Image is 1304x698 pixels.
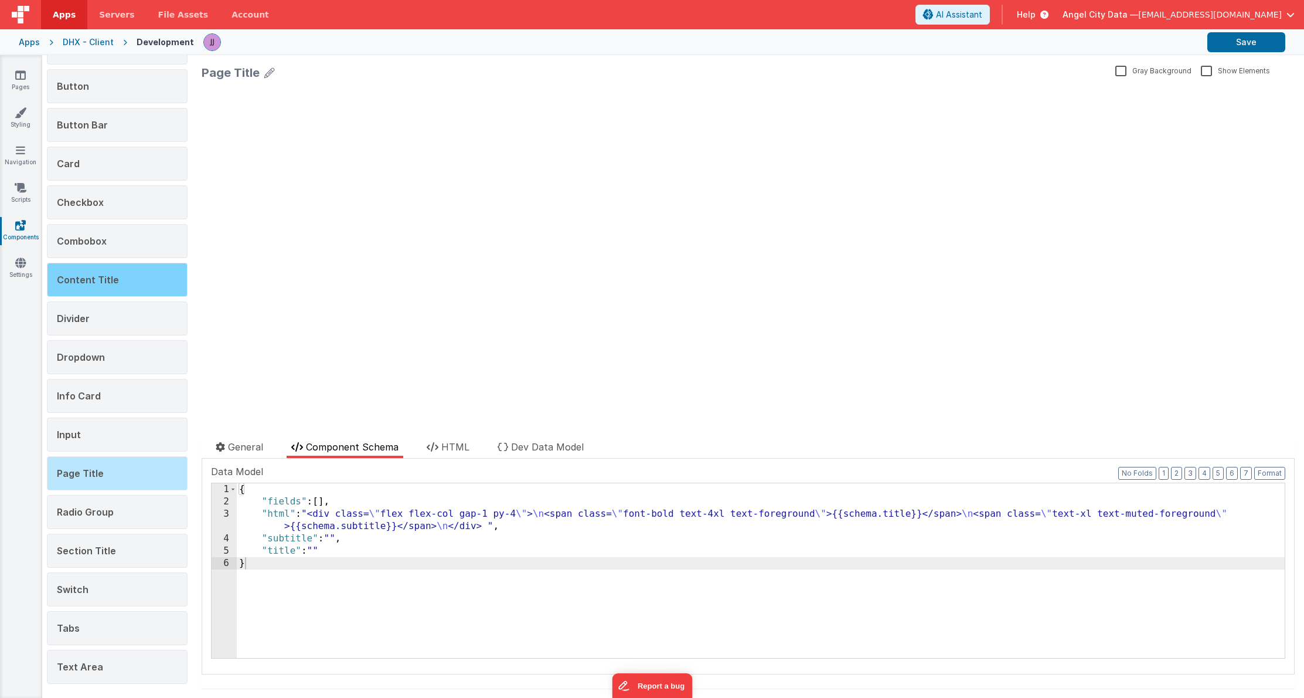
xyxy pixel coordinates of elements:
span: Divider [57,313,90,324]
span: Component Schema [306,441,399,453]
button: Save [1207,32,1285,52]
button: Format [1254,467,1285,480]
button: 6 [1226,467,1238,480]
div: 2 [212,496,237,508]
span: Card [57,158,80,170]
span: Content Title [57,274,119,286]
span: HTML [441,441,469,453]
span: File Assets [158,9,209,21]
button: 4 [1199,467,1210,480]
button: AI Assistant [915,5,990,25]
button: Angel City Data — [EMAIL_ADDRESS][DOMAIN_NAME] [1063,9,1295,21]
span: Combobox [57,235,107,247]
span: Tabs [57,622,80,634]
div: 3 [212,508,237,533]
label: Show Elements [1201,65,1270,76]
div: Development [137,36,194,48]
button: 7 [1240,467,1252,480]
div: 6 [212,557,237,570]
span: Servers [99,9,134,21]
img: a41cce6c0a0b39deac5cad64cb9bd16a [204,34,220,50]
span: Dropdown [57,351,105,363]
button: 2 [1171,467,1182,480]
span: General [228,441,263,453]
div: Apps [19,36,40,48]
button: 1 [1159,467,1169,480]
div: Page Title [202,65,260,81]
button: No Folds [1118,467,1156,480]
span: Angel City Data — [1063,9,1138,21]
span: Radio Group [57,506,114,518]
label: Gray Background [1115,65,1191,76]
span: Input [57,429,81,441]
span: Button Bar [57,119,108,131]
div: DHX - Client [63,36,114,48]
span: Data Model [211,465,263,479]
span: Text Area [57,661,103,673]
span: Dev Data Model [511,441,584,453]
span: AI Assistant [936,9,982,21]
span: Button [57,80,89,92]
span: Switch [57,584,88,595]
iframe: Marker.io feedback button [612,673,692,698]
span: Help [1017,9,1036,21]
span: Page Title [57,467,104,479]
div: 5 [212,545,237,557]
span: Checkbox [57,196,104,208]
div: 4 [212,533,237,545]
span: Info Card [57,390,101,402]
span: [EMAIL_ADDRESS][DOMAIN_NAME] [1138,9,1282,21]
button: 5 [1213,467,1224,480]
div: 1 [212,483,237,496]
span: Apps [53,9,76,21]
span: Section Title [57,545,116,557]
button: 3 [1184,467,1196,480]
